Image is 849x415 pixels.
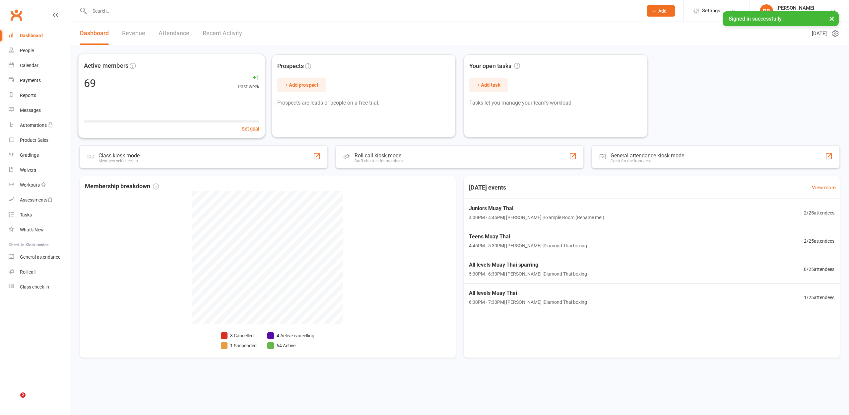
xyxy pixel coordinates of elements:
span: 4:45PM - 5:30PM | [PERSON_NAME] | Diamond Thai boxing [469,242,587,249]
a: Payments [9,73,70,88]
span: Prospects [277,61,304,71]
span: Your open tasks [469,61,520,71]
div: General attendance kiosk mode [611,152,684,159]
span: All levels Muay Thai sparring [469,261,587,269]
div: Class check-in [20,284,49,290]
div: Messages [20,108,41,113]
span: Juniors Muay Thai [469,204,604,213]
span: 2 / 25 attendees [804,209,834,216]
li: 1 Suspended [221,342,257,349]
div: Roll call kiosk mode [355,152,403,159]
a: Recent Activity [203,22,242,45]
span: [DATE] [812,30,827,38]
a: Messages [9,103,70,118]
div: Gradings [20,152,39,158]
div: Payments [20,78,41,83]
a: Clubworx [8,7,25,23]
span: 2 / 25 attendees [804,237,834,245]
a: Reports [9,88,70,103]
span: Membership breakdown [85,182,159,191]
span: Active members [84,61,128,70]
button: + Add task [469,78,508,92]
span: Signed in successfully. [729,16,783,22]
div: Roll call [20,269,35,275]
div: Reports [20,93,36,98]
span: Settings [702,3,720,18]
li: 3 Cancelled [221,332,257,339]
a: View more [812,184,836,192]
button: × [826,11,838,26]
a: People [9,43,70,58]
span: 4:00PM - 4:45PM | [PERSON_NAME] | Example Room (Rename me!) [469,214,604,221]
span: +1 [238,73,259,83]
li: 64 Active [267,342,314,349]
div: Tasks [20,212,32,217]
div: Dashboard [20,33,43,38]
button: + Add prospect [277,78,326,92]
a: General attendance kiosk mode [9,250,70,265]
span: 0 / 25 attendees [804,266,834,273]
div: Product Sales [20,137,48,143]
div: DB [760,4,773,18]
span: Add [658,8,667,14]
span: 5:30PM - 6:30PM | [PERSON_NAME] | Diamond Thai boxing [469,270,587,278]
div: 69 [84,78,96,89]
button: Add [647,5,675,17]
a: Tasks [9,207,70,222]
div: Staff check-in for members [355,159,403,163]
a: What's New [9,222,70,237]
div: Automations [20,123,47,128]
span: 6:30PM - 7:30PM | [PERSON_NAME] | Diamond Thai boxing [469,298,587,306]
div: Great for the front desk [611,159,684,163]
a: Workouts [9,178,70,193]
div: Waivers [20,167,36,173]
a: Class kiosk mode [9,280,70,294]
a: Dashboard [9,28,70,43]
a: Assessments [9,193,70,207]
a: Automations [9,118,70,133]
h3: [DATE] events [464,182,511,194]
div: People [20,48,34,53]
div: What's New [20,227,44,232]
span: 2 [20,392,26,398]
p: Prospects are leads or people on a free trial. [277,99,450,107]
a: Calendar [9,58,70,73]
a: Roll call [9,265,70,280]
div: Members self check-in [98,159,140,163]
p: Tasks let you manage your team's workload. [469,99,642,107]
span: 1 / 25 attendees [804,294,834,301]
div: Workouts [20,182,40,188]
a: Revenue [122,22,145,45]
a: Attendance [159,22,189,45]
div: [PERSON_NAME] [776,5,820,11]
span: Past week [238,83,259,90]
button: Set goal [242,125,259,132]
div: General attendance [20,254,60,260]
div: Calendar [20,63,38,68]
li: 4 Active cancelling [267,332,314,339]
span: Teens Muay Thai [469,232,587,241]
div: Diamond Thai Boxing [776,11,820,17]
div: Class kiosk mode [98,152,140,159]
a: Product Sales [9,133,70,148]
a: Dashboard [80,22,109,45]
a: Gradings [9,148,70,163]
iframe: Intercom live chat [7,392,23,408]
input: Search... [88,6,638,16]
div: Assessments [20,197,53,203]
a: Waivers [9,163,70,178]
span: All levels Muay Thai [469,289,587,297]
